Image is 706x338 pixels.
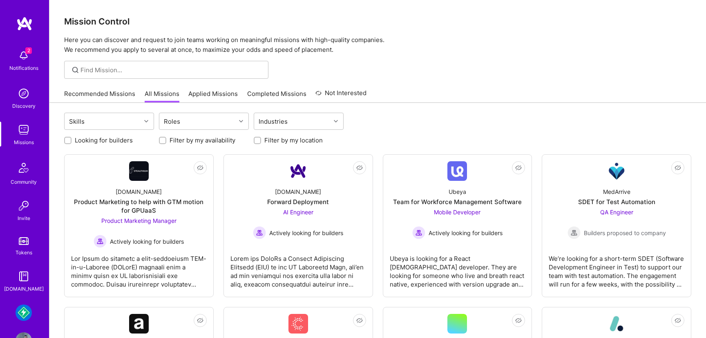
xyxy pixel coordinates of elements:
[288,161,308,181] img: Company Logo
[11,178,37,186] div: Community
[12,102,36,110] div: Discovery
[390,248,525,289] div: Ubeya is looking for a React [DEMOGRAPHIC_DATA] developer. They are looking for someone who live ...
[64,89,135,103] a: Recommended Missions
[607,314,626,334] img: Company Logo
[16,268,32,285] img: guide book
[16,85,32,102] img: discovery
[71,198,207,215] div: Product Marketing to help with GTM motion for GPUaaS
[19,237,29,245] img: tokens
[315,88,366,103] a: Not Interested
[80,66,262,74] input: Find Mission...
[230,248,366,289] div: Lorem ips DoloRs a Consect Adipiscing Elitsedd (EIU) te inc UT Laboreetd Magn, ali’en ad min veni...
[197,317,203,324] i: icon EyeClosed
[18,214,30,222] div: Invite
[13,305,34,321] a: Mudflap: Fintech for Trucking
[25,47,32,54] span: 2
[16,198,32,214] img: Invite
[145,89,179,103] a: All Missions
[14,138,34,147] div: Missions
[449,187,466,196] div: Ubeya
[9,64,38,72] div: Notifications
[447,161,467,181] img: Company Logo
[275,187,321,196] div: [DOMAIN_NAME]
[607,161,626,181] img: Company Logo
[578,198,655,206] div: SDET for Test Automation
[170,136,235,145] label: Filter by my availability
[515,165,522,171] i: icon EyeClosed
[356,317,363,324] i: icon EyeClosed
[549,248,684,289] div: We’re looking for a short-term SDET (Software Development Engineer in Test) to support our team w...
[264,136,323,145] label: Filter by my location
[247,89,306,103] a: Completed Missions
[16,122,32,138] img: teamwork
[162,116,182,127] div: Roles
[71,65,80,75] i: icon SearchGrey
[64,16,691,27] h3: Mission Control
[283,209,313,216] span: AI Engineer
[71,248,207,289] div: Lor Ipsum do sitametc a elit-seddoeiusm TEM-in-u-Laboree (DOLorE) magnaali enim a minimv quisn ex...
[197,165,203,171] i: icon EyeClosed
[16,248,32,257] div: Tokens
[549,161,684,290] a: Company LogoMedArriveSDET for Test AutomationQA Engineer Builders proposed to companyBuilders pro...
[64,35,691,55] p: Here you can discover and request to join teams working on meaningful missions with high-quality ...
[16,305,32,321] img: Mudflap: Fintech for Trucking
[4,285,44,293] div: [DOMAIN_NAME]
[16,16,33,31] img: logo
[110,237,184,246] span: Actively looking for builders
[675,317,681,324] i: icon EyeClosed
[94,235,107,248] img: Actively looking for builders
[253,226,266,239] img: Actively looking for builders
[75,136,133,145] label: Looking for builders
[429,229,503,237] span: Actively looking for builders
[16,47,32,64] img: bell
[101,217,176,224] span: Product Marketing Manager
[239,119,243,123] i: icon Chevron
[334,119,338,123] i: icon Chevron
[267,198,329,206] div: Forward Deployment
[356,165,363,171] i: icon EyeClosed
[584,229,666,237] span: Builders proposed to company
[257,116,290,127] div: Industries
[116,187,162,196] div: [DOMAIN_NAME]
[412,226,425,239] img: Actively looking for builders
[14,158,34,178] img: Community
[567,226,581,239] img: Builders proposed to company
[269,229,343,237] span: Actively looking for builders
[188,89,238,103] a: Applied Missions
[515,317,522,324] i: icon EyeClosed
[600,209,633,216] span: QA Engineer
[390,161,525,290] a: Company LogoUbeyaTeam for Workforce Management SoftwareMobile Developer Actively looking for buil...
[393,198,522,206] div: Team for Workforce Management Software
[434,209,480,216] span: Mobile Developer
[129,314,149,334] img: Company Logo
[288,314,308,334] img: Company Logo
[230,161,366,290] a: Company Logo[DOMAIN_NAME]Forward DeploymentAI Engineer Actively looking for buildersActively look...
[144,119,148,123] i: icon Chevron
[67,116,87,127] div: Skills
[603,187,630,196] div: MedArrive
[71,161,207,290] a: Company Logo[DOMAIN_NAME]Product Marketing to help with GTM motion for GPUaaSProduct Marketing Ma...
[675,165,681,171] i: icon EyeClosed
[129,161,149,181] img: Company Logo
